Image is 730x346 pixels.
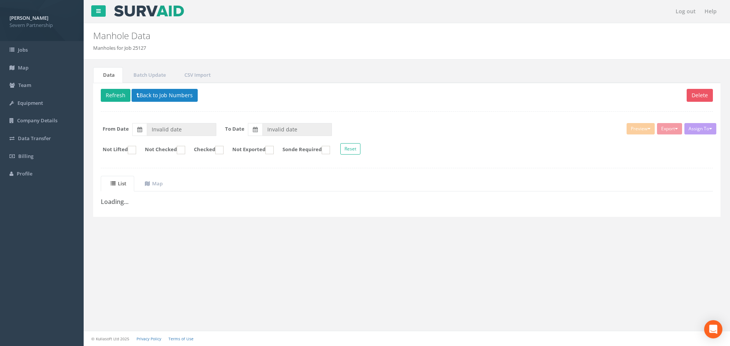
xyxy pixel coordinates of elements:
span: Company Details [17,117,57,124]
a: [PERSON_NAME] Severn Partnership [10,13,74,28]
label: Checked [186,146,224,154]
button: Refresh [101,89,130,102]
button: Reset [340,143,360,155]
label: To Date [225,125,244,133]
label: Sonde Required [275,146,330,154]
a: Map [135,176,171,191]
span: Data Transfer [18,135,51,142]
span: Profile [17,170,32,177]
li: Manholes for Job 25127 [93,44,146,52]
label: From Date [103,125,129,133]
h2: Manhole Data [93,31,614,41]
a: Terms of Use [168,336,194,341]
small: © Kullasoft Ltd 2025 [91,336,129,341]
span: Billing [18,153,33,160]
input: To Date [262,123,332,136]
button: Assign To [684,123,716,134]
label: Not Exported [225,146,274,154]
a: List [101,176,134,191]
span: Severn Partnership [10,22,74,29]
input: From Date [147,123,216,136]
span: Equipment [17,100,43,106]
div: Open Intercom Messenger [704,320,722,338]
h3: Loading... [101,199,713,205]
span: Jobs [18,46,28,53]
uib-tab-heading: Map [145,180,163,187]
a: Privacy Policy [136,336,161,341]
a: Batch Update [124,67,174,83]
button: Back to Job Numbers [132,89,198,102]
span: Team [18,82,31,88]
strong: [PERSON_NAME] [10,14,48,21]
button: Preview [627,123,655,134]
a: CSV Import [175,67,219,83]
a: Data [93,67,123,83]
uib-tab-heading: List [111,180,126,187]
label: Not Checked [137,146,185,154]
button: Export [657,123,682,134]
span: Map [18,64,29,71]
label: Not Lifted [95,146,136,154]
button: Delete [687,89,713,102]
